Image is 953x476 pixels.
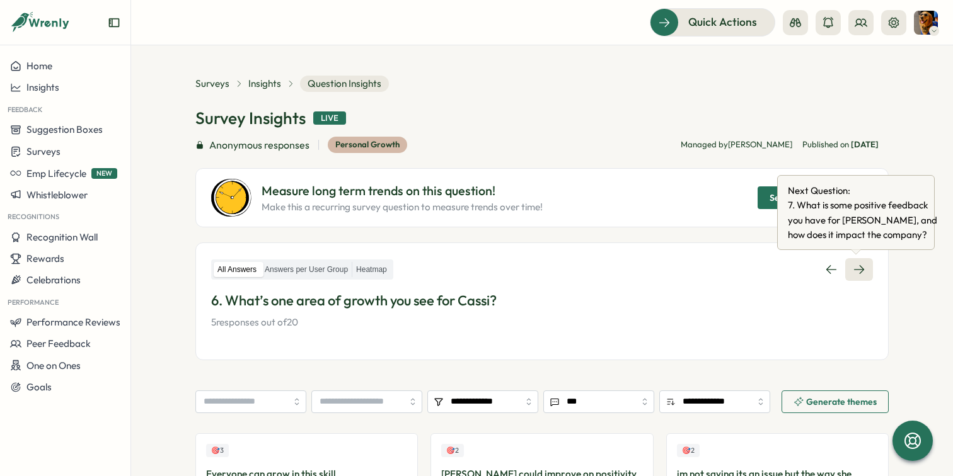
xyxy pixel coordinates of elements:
span: Emp Lifecycle [26,167,86,179]
a: Insights [248,77,281,91]
p: Measure long term trends on this question! [262,181,543,201]
p: 5 responses out of 20 [211,315,873,329]
p: 6. What’s one area of growth you see for Cassi? [211,291,873,310]
div: Live [313,111,346,125]
label: All Answers [214,262,260,278]
span: Rewards [26,252,64,264]
span: Generate themes [806,397,877,406]
span: Suggestion Boxes [26,123,103,135]
span: Peer Feedback [26,337,91,349]
p: Make this a recurring survey question to measure trends over time! [262,200,543,214]
span: One on Ones [26,360,81,371]
button: Set up recurring survey [758,186,873,209]
label: Heatmap [352,262,391,278]
p: Managed by [681,139,792,150]
h1: Survey Insights [195,107,306,129]
span: Insights [26,81,59,93]
span: [DATE] [851,139,879,149]
span: Home [26,60,52,72]
span: Next Question: [788,183,939,198]
img: Sean [914,11,938,35]
span: Quick Actions [688,14,757,30]
span: Question Insights [300,76,389,92]
span: Goals [26,381,52,393]
span: [PERSON_NAME] [728,139,792,149]
span: Celebrations [26,274,81,286]
button: Generate themes [782,390,889,413]
span: Set up recurring survey [770,187,861,208]
div: Upvotes [441,444,464,457]
span: Recognition Wall [26,231,98,243]
label: Answers per User Group [261,262,352,278]
span: NEW [91,168,117,179]
span: Anonymous responses [209,137,309,153]
button: Quick Actions [650,8,775,36]
span: 7 . What is some positive feedback you have for [PERSON_NAME], and how does it impact the company? [788,198,939,242]
span: Surveys [26,145,61,157]
button: Expand sidebar [108,16,120,29]
div: Upvotes [206,444,229,457]
div: Upvotes [677,444,700,457]
span: Published on [802,139,879,150]
a: Surveys [195,77,229,91]
div: Personal Growth [328,137,407,153]
span: Performance Reviews [26,316,120,328]
span: Whistleblower [26,189,88,201]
